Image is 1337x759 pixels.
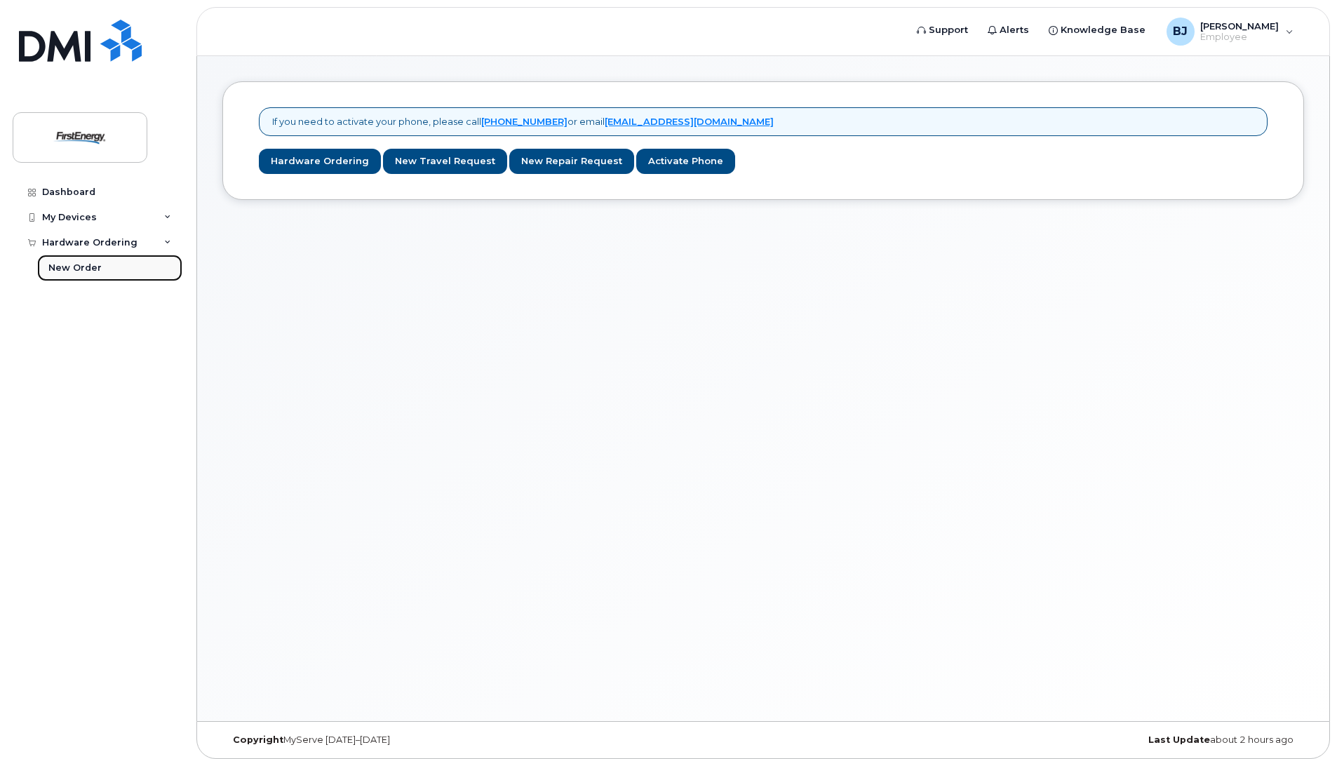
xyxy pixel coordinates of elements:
[233,734,283,745] strong: Copyright
[259,149,381,175] a: Hardware Ordering
[383,149,507,175] a: New Travel Request
[636,149,735,175] a: Activate Phone
[1276,698,1326,748] iframe: Messenger Launcher
[1148,734,1210,745] strong: Last Update
[943,734,1304,746] div: about 2 hours ago
[481,116,567,127] a: [PHONE_NUMBER]
[222,734,583,746] div: MyServe [DATE]–[DATE]
[272,115,774,128] p: If you need to activate your phone, please call or email
[509,149,634,175] a: New Repair Request
[605,116,774,127] a: [EMAIL_ADDRESS][DOMAIN_NAME]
